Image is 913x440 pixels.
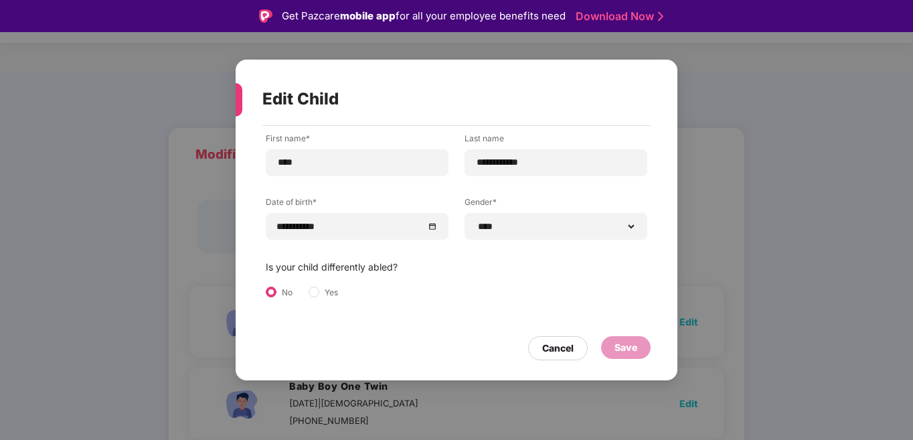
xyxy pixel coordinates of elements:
div: Get Pazcare for all your employee benefits need [282,8,566,24]
img: Logo [259,9,272,23]
div: Edit Child [262,73,618,125]
label: Yes [325,287,338,303]
label: Gender* [465,196,647,213]
label: First name* [266,133,448,149]
strong: mobile app [340,9,396,22]
div: Save [614,340,637,355]
label: Is your child differently abled? [266,260,398,275]
img: Stroke [658,9,663,23]
a: Download Now [576,9,659,23]
div: Cancel [542,341,574,356]
label: No [282,287,293,303]
label: Date of birth* [266,196,448,213]
label: Last name [465,133,647,149]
